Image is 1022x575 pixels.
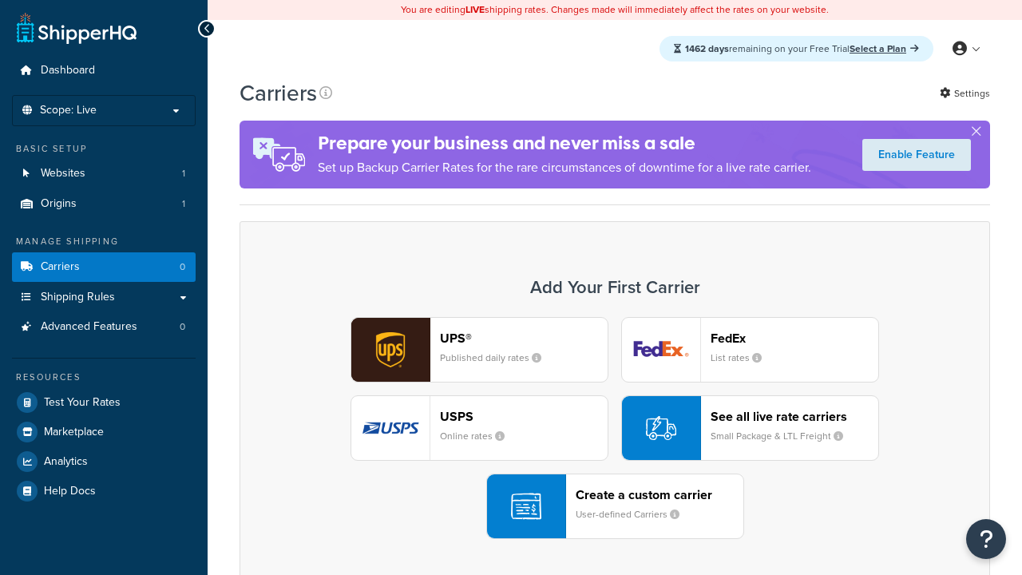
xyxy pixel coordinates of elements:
h3: Add Your First Carrier [256,278,973,297]
strong: 1462 days [685,42,729,56]
li: Carriers [12,252,196,282]
li: Advanced Features [12,312,196,342]
button: Create a custom carrierUser-defined Carriers [486,474,744,539]
a: ShipperHQ Home [17,12,137,44]
a: Origins 1 [12,189,196,219]
li: Origins [12,189,196,219]
span: Advanced Features [41,320,137,334]
a: Analytics [12,447,196,476]
header: UPS® [440,331,608,346]
span: 0 [180,260,185,274]
img: ad-rules-rateshop-fe6ec290ccb7230408bd80ed9643f0289d75e0ffd9eb532fc0e269fcd187b520.png [240,121,318,188]
button: ups logoUPS®Published daily rates [351,317,608,383]
span: 0 [180,320,185,334]
div: Resources [12,371,196,384]
li: Websites [12,159,196,188]
span: Analytics [44,455,88,469]
button: Open Resource Center [966,519,1006,559]
div: remaining on your Free Trial [660,36,933,61]
button: fedEx logoFedExList rates [621,317,879,383]
a: Help Docs [12,477,196,506]
a: Shipping Rules [12,283,196,312]
a: Select a Plan [850,42,919,56]
p: Set up Backup Carrier Rates for the rare circumstances of downtime for a live rate carrier. [318,157,811,179]
span: 1 [182,197,185,211]
span: Carriers [41,260,80,274]
img: ups logo [351,318,430,382]
header: See all live rate carriers [711,409,878,424]
span: Websites [41,167,85,180]
img: usps logo [351,396,430,460]
a: Settings [940,82,990,105]
button: usps logoUSPSOnline rates [351,395,608,461]
button: See all live rate carriersSmall Package & LTL Freight [621,395,879,461]
a: Test Your Rates [12,388,196,417]
small: Online rates [440,429,517,443]
a: Dashboard [12,56,196,85]
header: FedEx [711,331,878,346]
h1: Carriers [240,77,317,109]
a: Enable Feature [862,139,971,171]
header: USPS [440,409,608,424]
h4: Prepare your business and never miss a sale [318,130,811,157]
span: Shipping Rules [41,291,115,304]
span: Help Docs [44,485,96,498]
small: Small Package & LTL Freight [711,429,856,443]
small: User-defined Carriers [576,507,692,521]
b: LIVE [465,2,485,17]
a: Websites 1 [12,159,196,188]
span: Scope: Live [40,104,97,117]
span: Dashboard [41,64,95,77]
small: List rates [711,351,774,365]
span: Origins [41,197,77,211]
small: Published daily rates [440,351,554,365]
div: Manage Shipping [12,235,196,248]
a: Advanced Features 0 [12,312,196,342]
img: icon-carrier-liverate-becf4550.svg [646,413,676,443]
img: icon-carrier-custom-c93b8a24.svg [511,491,541,521]
a: Carriers 0 [12,252,196,282]
span: 1 [182,167,185,180]
div: Basic Setup [12,142,196,156]
img: fedEx logo [622,318,700,382]
span: Marketplace [44,426,104,439]
a: Marketplace [12,418,196,446]
header: Create a custom carrier [576,487,743,502]
span: Test Your Rates [44,396,121,410]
